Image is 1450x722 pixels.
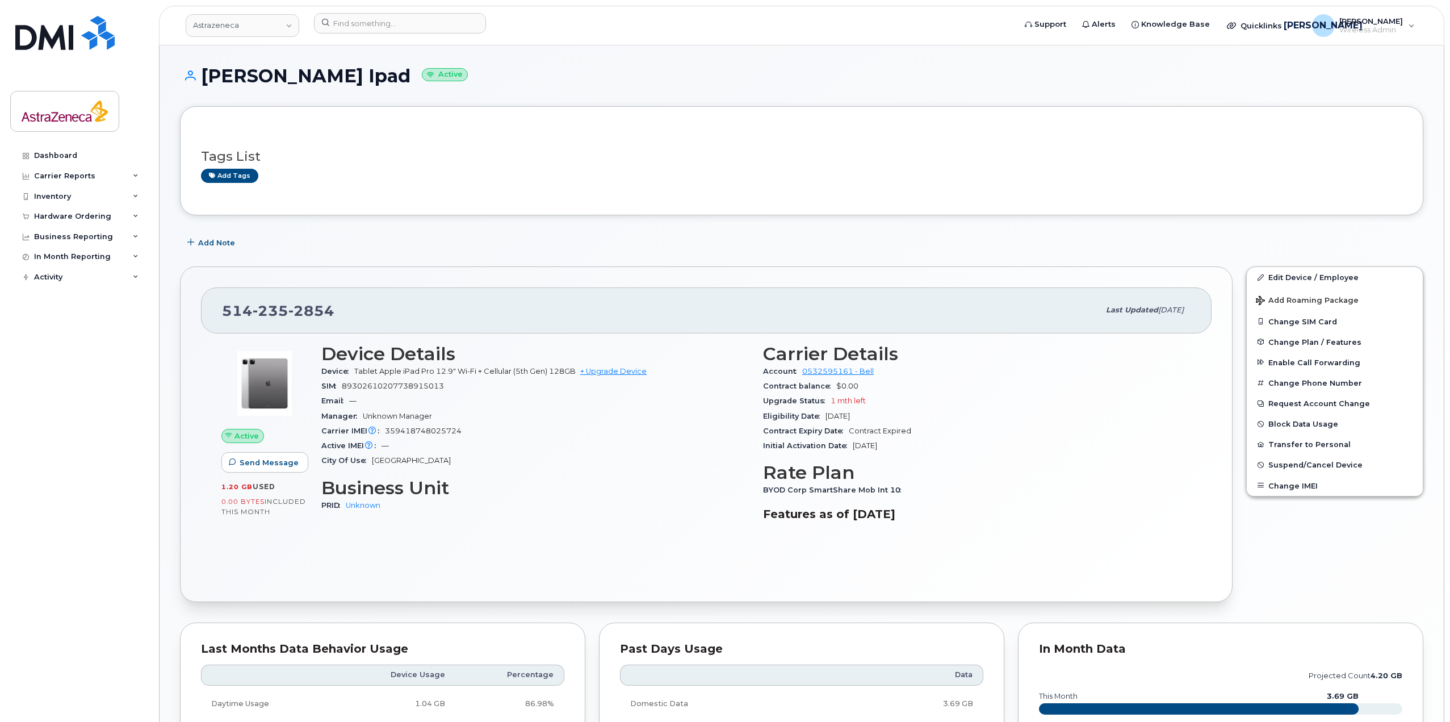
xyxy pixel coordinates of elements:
[221,483,253,491] span: 1.20 GB
[1371,671,1402,680] tspan: 4.20 GB
[802,367,874,375] a: 0532595161 - Bell
[763,507,1191,521] h3: Features as of [DATE]
[321,382,342,390] span: SIM
[1247,393,1423,414] button: Request Account Change
[321,344,749,364] h3: Device Details
[201,169,258,183] a: Add tags
[1256,296,1359,307] span: Add Roaming Package
[198,237,235,248] span: Add Note
[234,431,259,441] span: Active
[853,441,877,450] span: [DATE]
[831,397,866,405] span: 1 mth left
[240,457,299,468] span: Send Message
[763,462,1191,483] h3: Rate Plan
[1039,644,1402,655] div: In Month Data
[1247,414,1423,434] button: Block Data Usage
[824,665,983,685] th: Data
[1268,358,1360,366] span: Enable Call Forwarding
[1038,692,1078,700] text: this month
[763,427,849,435] span: Contract Expiry Date
[849,427,911,435] span: Contract Expired
[321,427,385,435] span: Carrier IMEI
[580,367,647,375] a: + Upgrade Device
[253,482,275,491] span: used
[763,382,836,390] span: Contract balance
[201,644,564,655] div: Last Months Data Behavior Usage
[253,302,288,319] span: 235
[422,68,468,81] small: Active
[763,486,907,494] span: BYOD Corp SmartShare Mob Int 10
[222,302,334,319] span: 514
[1247,267,1423,287] a: Edit Device / Employee
[1247,373,1423,393] button: Change Phone Number
[231,349,299,418] img: image20231002-3703462-1oiag88.jpeg
[346,501,380,510] a: Unknown
[836,382,858,390] span: $0.00
[763,412,825,420] span: Eligibility Date
[763,441,853,450] span: Initial Activation Date
[372,456,451,465] span: [GEOGRAPHIC_DATA]
[349,397,357,405] span: —
[321,367,354,375] span: Device
[763,344,1191,364] h3: Carrier Details
[382,441,389,450] span: —
[321,501,346,510] span: PRID
[620,644,983,655] div: Past Days Usage
[1106,306,1158,314] span: Last updated
[1327,692,1359,700] text: 3.69 GB
[221,497,306,516] span: included this month
[342,382,444,390] span: 89302610207738915013
[354,367,576,375] span: Tablet Apple iPad Pro 12.9" Wi-Fi + Cellular (5th Gen) 128GB
[1309,671,1402,680] text: projected count
[455,665,564,685] th: Percentage
[334,665,455,685] th: Device Usage
[1247,434,1423,454] button: Transfer to Personal
[385,427,462,435] span: 359418748025724
[321,412,363,420] span: Manager
[763,367,802,375] span: Account
[321,456,372,465] span: City Of Use
[825,412,850,420] span: [DATE]
[221,452,308,473] button: Send Message
[321,397,349,405] span: Email
[288,302,334,319] span: 2854
[1247,332,1423,352] button: Change Plan / Features
[1268,461,1363,469] span: Suspend/Cancel Device
[1247,311,1423,332] button: Change SIM Card
[363,412,432,420] span: Unknown Manager
[180,66,1423,86] h1: [PERSON_NAME] Ipad
[1247,288,1423,311] button: Add Roaming Package
[1158,306,1184,314] span: [DATE]
[1247,475,1423,496] button: Change IMEI
[1247,352,1423,373] button: Enable Call Forwarding
[321,441,382,450] span: Active IMEI
[201,149,1402,164] h3: Tags List
[221,498,265,506] span: 0.00 Bytes
[763,397,831,405] span: Upgrade Status
[1268,337,1361,346] span: Change Plan / Features
[180,232,245,253] button: Add Note
[1247,454,1423,475] button: Suspend/Cancel Device
[321,478,749,498] h3: Business Unit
